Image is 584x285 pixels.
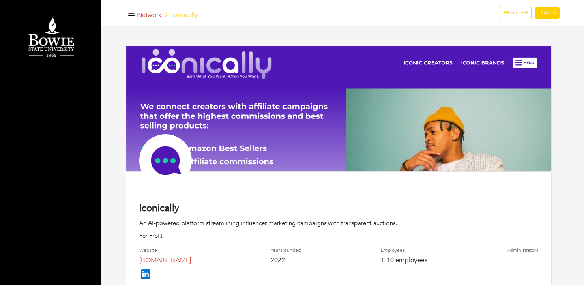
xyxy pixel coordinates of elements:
img: linkedin_icon-84db3ca265f4ac0988026744a78baded5d6ee8239146f80404fb69c9eee6e8e7.png [139,268,152,281]
h4: Year Founded [271,247,301,253]
a: LOG IN [535,7,560,19]
div: An AI-powered platform streamlining influencer marketing campaigns with transparent auctions. [139,219,538,228]
a: [DOMAIN_NAME] [139,256,191,265]
h4: Website [139,247,191,253]
h4: Administrators [507,247,538,253]
h4: 1-10 employees [381,257,427,264]
h4: Iconically [139,203,538,214]
h4: 2022 [271,257,301,264]
h4: Employees [381,247,427,253]
p: For Profit [139,231,538,240]
img: Screenshot%202025-03-13%20at%205.58.37%E2%80%AFPM.png [126,46,551,187]
img: Bowie%20State%20University%20Logo.png [8,14,93,62]
h5: Iconically [137,11,198,19]
img: iconically_logo.jpg [139,134,192,187]
a: Network [137,11,161,19]
a: REGISTER [500,7,532,19]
